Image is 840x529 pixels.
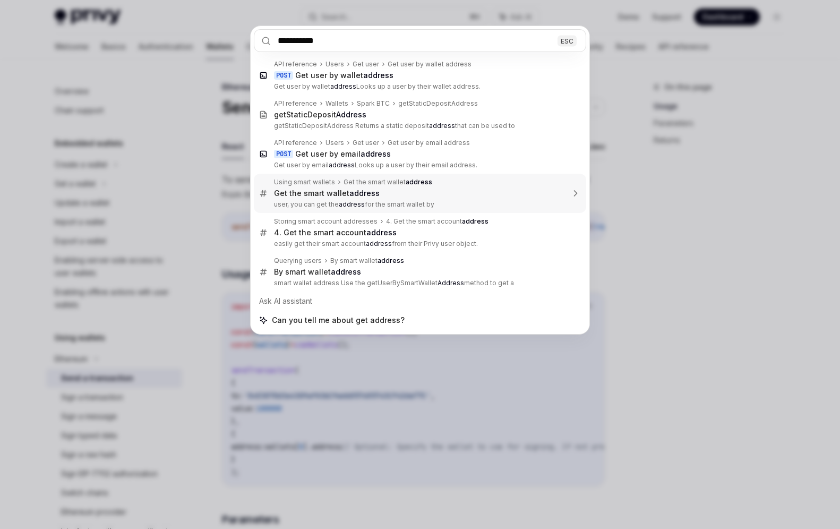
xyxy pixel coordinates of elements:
p: getStaticDepositAddress Returns a static deposit that can be used to [274,122,564,130]
b: Address [438,279,464,287]
b: address [330,82,356,90]
div: Ask AI assistant [254,292,586,311]
div: Get user by email [295,149,391,159]
div: API reference [274,139,317,147]
div: Get user by wallet [295,71,393,80]
div: API reference [274,99,317,108]
div: POST [274,150,293,158]
b: address [366,240,392,248]
div: API reference [274,60,317,69]
div: Wallets [325,99,348,108]
b: address [462,217,488,225]
b: address [361,149,391,158]
p: Get user by wallet Looks up a user by their wallet address. [274,82,564,91]
div: Storing smart account addresses [274,217,378,226]
div: Spark BTC [357,99,390,108]
div: Get the smart wallet [344,178,432,186]
b: address [329,161,355,169]
b: address [349,189,380,198]
div: 4. Get the smart account [386,217,488,226]
div: ESC [558,35,577,46]
div: Using smart wallets [274,178,335,186]
div: Get user [353,60,379,69]
div: Get user [353,139,379,147]
b: address [429,122,455,130]
b: address [378,257,404,264]
div: getStaticDepositAddress [398,99,478,108]
div: getStaticDeposit [274,110,366,120]
p: user, you can get the for the smart wallet by [274,200,564,209]
b: address [366,228,397,237]
span: Can you tell me about get address? [272,315,405,326]
div: Querying users [274,257,322,265]
p: easily get their smart account from their Privy user object. [274,240,564,248]
div: POST [274,71,293,80]
div: By smart wallet [274,267,361,277]
p: Get user by email Looks up a user by their email address. [274,161,564,169]
div: By smart wallet [330,257,404,265]
b: Address [336,110,366,119]
div: Get user by email address [388,139,470,147]
div: 4. Get the smart account [274,228,397,237]
div: Users [325,139,344,147]
div: Get user by wallet address [388,60,472,69]
div: Get the smart wallet [274,189,380,198]
b: address [363,71,393,80]
b: address [406,178,432,186]
p: smart wallet address Use the getUserBySmartWallet method to get a [274,279,564,287]
b: address [331,267,361,276]
b: address [339,200,365,208]
div: Users [325,60,344,69]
